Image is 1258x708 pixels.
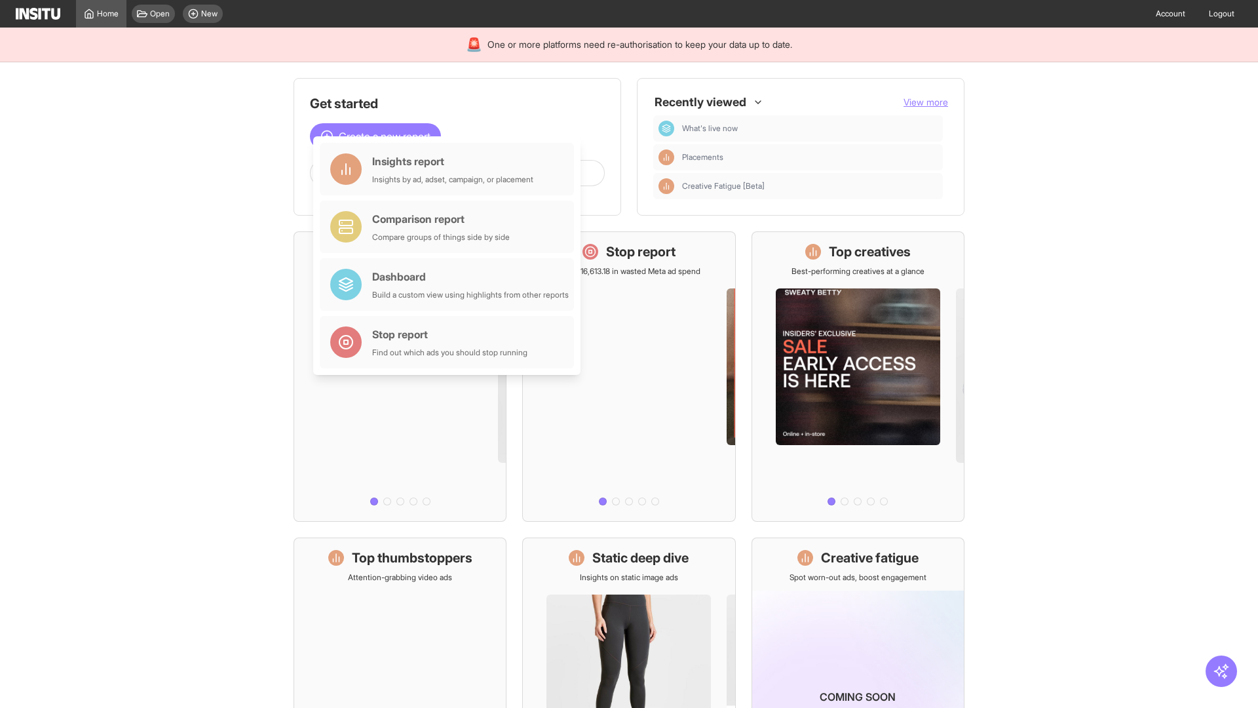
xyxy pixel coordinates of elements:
[294,231,506,522] a: What's live nowSee all active ads instantly
[592,549,689,567] h1: Static deep dive
[752,231,964,522] a: Top creativesBest-performing creatives at a glance
[372,290,569,300] div: Build a custom view using highlights from other reports
[682,181,765,191] span: Creative Fatigue [Beta]
[16,8,60,20] img: Logo
[372,232,510,243] div: Compare groups of things side by side
[487,38,792,51] span: One or more platforms need re-authorisation to keep your data up to date.
[829,243,911,261] h1: Top creatives
[904,96,948,108] span: View more
[97,9,119,19] span: Home
[904,96,948,109] button: View more
[150,9,170,19] span: Open
[310,123,441,149] button: Create a new report
[682,181,938,191] span: Creative Fatigue [Beta]
[522,231,735,522] a: Stop reportSave £16,613.18 in wasted Meta ad spend
[372,347,527,358] div: Find out which ads you should stop running
[658,149,674,165] div: Insights
[606,243,676,261] h1: Stop report
[466,35,482,54] div: 🚨
[372,269,569,285] div: Dashboard
[682,152,723,163] span: Placements
[372,174,533,185] div: Insights by ad, adset, campaign, or placement
[372,211,510,227] div: Comparison report
[372,326,527,342] div: Stop report
[372,153,533,169] div: Insights report
[310,94,605,113] h1: Get started
[682,152,938,163] span: Placements
[580,572,678,583] p: Insights on static image ads
[339,128,430,144] span: Create a new report
[682,123,938,134] span: What's live now
[658,178,674,194] div: Insights
[557,266,700,277] p: Save £16,613.18 in wasted Meta ad spend
[658,121,674,136] div: Dashboard
[352,549,472,567] h1: Top thumbstoppers
[791,266,924,277] p: Best-performing creatives at a glance
[348,572,452,583] p: Attention-grabbing video ads
[201,9,218,19] span: New
[682,123,738,134] span: What's live now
